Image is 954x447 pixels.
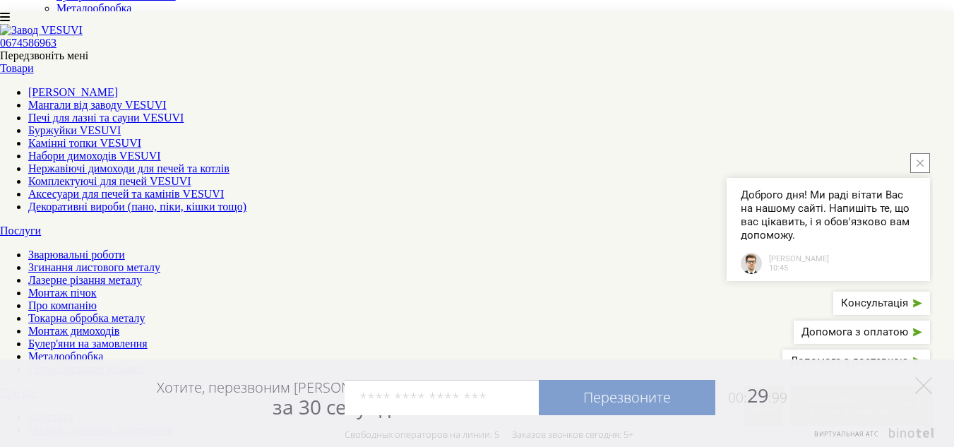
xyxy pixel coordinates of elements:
[910,153,930,173] button: close button
[28,175,191,187] a: Комплектуючі для печей VESUVI
[56,2,131,14] a: Металообробка
[157,379,399,418] div: Хотите, перезвоним [PERSON_NAME]
[345,429,633,440] div: Свободных операторов на линии: 5 Заказов звонков сегодня: 5+
[814,429,879,439] span: Виртуальная АТС
[769,263,829,273] span: 10:45
[794,321,930,344] button: Допомога з оплатою
[28,287,97,299] a: Монтаж пічок
[790,356,908,366] span: Допомога з доставкою
[28,325,119,337] a: Монтаж димоходів
[28,112,184,124] a: Печі для лазні та сауни VESUVI
[28,274,142,286] a: Лазерне різання металу
[28,299,97,311] a: Про компанію
[28,124,121,136] a: Буржуйки VESUVI
[28,201,246,213] a: Декоративні вироби (пано, піки, кішки тощо)
[28,162,229,174] a: Нержавіючі димоходи для печей та котлів
[715,382,787,408] span: 29
[833,292,930,315] button: Консультація
[806,428,936,447] a: Виртуальная АТС
[801,327,908,338] span: Допомога з оплатою
[28,137,141,149] a: Камінні топки VESUVI
[741,189,916,242] span: Доброго дня! Ми раді вітати Вас на нашому сайті. Напишіть те, що вас цікавить, і я обов'язково ва...
[28,338,148,350] a: Булер'яни на замовлення
[539,380,715,415] a: Перезвоните
[28,99,167,111] a: Мангали від заводу VESUVI
[28,188,224,200] a: Аксесуари для печей та камінів VESUVI
[28,150,161,162] a: Набори димоходів VESUVI
[28,261,160,273] a: Згинання листового металу
[28,86,118,98] a: [PERSON_NAME]
[769,254,829,263] span: [PERSON_NAME]
[841,298,908,309] span: Консультація
[768,388,787,407] span: :99
[273,393,399,420] span: за 30 секунд?
[28,350,103,362] a: Металообробка
[28,249,125,261] a: Зварювальні роботи
[28,312,145,324] a: Токарна обробка металу
[728,388,747,407] span: 00:
[782,350,930,373] button: Допомога з доставкою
